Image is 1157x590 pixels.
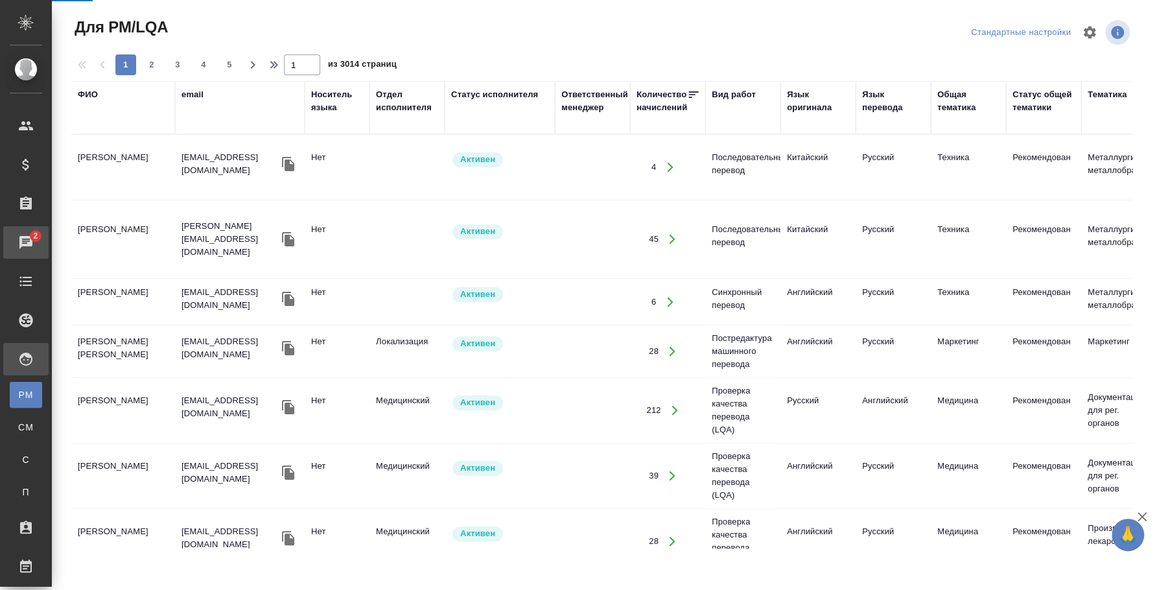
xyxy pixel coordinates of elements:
span: Настроить таблицу [1074,17,1105,48]
td: Нет [305,145,369,190]
p: Активен [460,225,495,238]
button: Скопировать [279,230,298,249]
span: 5 [219,58,240,71]
td: Русский [856,453,931,499]
div: Общая тематика [937,88,999,114]
button: 4 [193,54,214,75]
td: Проверка качества перевода (LQA) [705,378,780,443]
td: Рекомендован [1006,329,1081,374]
div: split button [968,23,1074,43]
button: Открыть работы [659,463,686,490]
span: 4 [193,58,214,71]
td: Проверка качества перевода (LQA) [705,509,780,574]
td: [PERSON_NAME] [71,519,175,564]
a: 2 [3,226,49,259]
p: Активен [460,288,495,301]
button: Открыть работы [662,397,688,424]
td: [PERSON_NAME] [71,217,175,262]
p: [EMAIL_ADDRESS][DOMAIN_NAME] [181,151,279,177]
button: Скопировать [279,338,298,358]
div: Рядовой исполнитель: назначай с учетом рейтинга [451,394,548,412]
td: [PERSON_NAME] [71,279,175,325]
td: Рекомендован [1006,519,1081,564]
td: Китайский [780,145,856,190]
button: Открыть работы [657,289,683,315]
p: [PERSON_NAME][EMAIL_ADDRESS][DOMAIN_NAME] [181,220,279,259]
td: Рекомендован [1006,145,1081,190]
button: Открыть работы [659,528,686,555]
td: Металлургия и металлобработка [1081,145,1156,190]
p: [EMAIL_ADDRESS][DOMAIN_NAME] [181,394,279,420]
button: Скопировать [279,528,298,548]
td: Последовательный перевод [705,145,780,190]
div: 39 [649,469,659,482]
td: Рекомендован [1006,279,1081,325]
span: П [16,486,36,499]
span: Для PM/LQA [71,17,168,38]
td: Медицинский [369,388,445,433]
td: Постредактура машинного перевода [705,325,780,377]
div: Рядовой исполнитель: назначай с учетом рейтинга [451,286,548,303]
td: Английский [780,519,856,564]
td: Нет [305,217,369,262]
p: [EMAIL_ADDRESS][DOMAIN_NAME] [181,335,279,361]
td: Синхронный перевод [705,279,780,325]
td: Металлургия и металлобработка [1081,217,1156,262]
div: 4 [651,161,656,174]
td: Техника [931,279,1006,325]
td: Медицина [931,519,1006,564]
td: Документация для рег. органов [1081,384,1156,436]
div: email [181,88,204,101]
div: Носитель языка [311,88,363,114]
a: PM [10,382,42,408]
a: С [10,447,42,473]
p: Активен [460,527,495,540]
td: Маркетинг [931,329,1006,374]
div: Рядовой исполнитель: назначай с учетом рейтинга [451,151,548,169]
span: 2 [25,230,45,242]
span: 🙏 [1117,521,1139,549]
div: Отдел исполнителя [376,88,438,114]
td: Рекомендован [1006,453,1081,499]
td: Английский [856,388,931,433]
td: Производство лекарственных препаратов [1081,515,1156,567]
span: PM [16,388,36,401]
td: Русский [856,145,931,190]
div: Количество начислений [637,88,687,114]
td: Документация для рег. органов [1081,450,1156,502]
div: Рядовой исполнитель: назначай с учетом рейтинга [451,525,548,543]
span: Посмотреть информацию [1105,20,1132,45]
p: [EMAIL_ADDRESS][DOMAIN_NAME] [181,286,279,312]
div: Язык перевода [862,88,924,114]
td: Русский [856,217,931,262]
div: Язык оригинала [787,88,849,114]
button: Скопировать [279,289,298,309]
button: 5 [219,54,240,75]
span: 2 [141,58,162,71]
div: Вид работ [712,88,756,101]
td: Локализация [369,329,445,374]
span: С [16,453,36,466]
td: Медицинский [369,453,445,499]
button: Скопировать [279,154,298,174]
td: [PERSON_NAME] [71,145,175,190]
td: Нет [305,329,369,374]
div: 28 [649,345,659,358]
td: Русский [780,388,856,433]
a: CM [10,414,42,440]
td: Техника [931,145,1006,190]
div: ФИО [78,88,98,101]
td: Последовательный перевод [705,217,780,262]
button: Открыть работы [657,154,683,181]
td: Медицина [931,388,1006,433]
div: Рядовой исполнитель: назначай с учетом рейтинга [451,335,548,353]
td: Английский [780,329,856,374]
td: Русский [856,329,931,374]
div: 212 [646,404,660,417]
p: Активен [460,462,495,475]
button: 🙏 [1112,519,1144,551]
td: Рекомендован [1006,217,1081,262]
td: Рекомендован [1006,388,1081,433]
a: П [10,479,42,505]
div: Статус исполнителя [451,88,538,101]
